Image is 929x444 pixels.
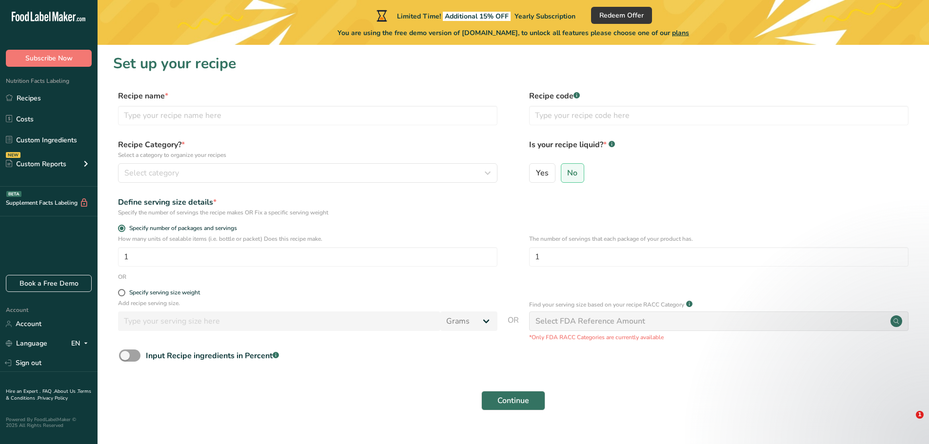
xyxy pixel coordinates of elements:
[118,90,497,102] label: Recipe name
[529,300,684,309] p: Find your serving size based on your recipe RACC Category
[118,196,497,208] div: Define serving size details
[118,139,497,159] label: Recipe Category?
[118,151,497,159] p: Select a category to organize your recipes
[508,314,519,342] span: OR
[42,388,54,395] a: FAQ .
[146,350,279,362] div: Input Recipe ingredients in Percent
[118,234,497,243] p: How many units of sealable items (i.e. bottle or packet) Does this recipe make.
[481,391,545,410] button: Continue
[896,411,919,434] iframe: Intercom live chat
[672,28,689,38] span: plans
[529,234,909,243] p: The number of servings that each package of your product has.
[118,299,497,308] p: Add recipe serving size.
[6,417,92,428] div: Powered By FoodLabelMaker © 2025 All Rights Reserved
[599,10,644,20] span: Redeem Offer
[443,12,511,21] span: Additional 15% OFF
[6,388,91,402] a: Terms & Conditions .
[535,315,645,327] div: Select FDA Reference Amount
[514,12,575,21] span: Yearly Subscription
[567,168,577,178] span: No
[71,338,92,349] div: EN
[536,168,549,178] span: Yes
[916,411,924,419] span: 1
[124,167,179,179] span: Select category
[6,191,21,197] div: BETA
[529,333,909,342] p: *Only FDA RACC Categories are currently available
[118,106,497,125] input: Type your recipe name here
[6,275,92,292] a: Book a Free Demo
[337,28,689,38] span: You are using the free demo version of [DOMAIN_NAME], to unlock all features please choose one of...
[25,53,73,63] span: Subscribe Now
[529,139,909,159] label: Is your recipe liquid?
[6,335,47,352] a: Language
[6,388,40,395] a: Hire an Expert .
[113,53,913,75] h1: Set up your recipe
[591,7,652,24] button: Redeem Offer
[125,225,237,232] span: Specify number of packages and servings
[118,163,497,183] button: Select category
[54,388,78,395] a: About Us .
[6,159,66,169] div: Custom Reports
[529,90,909,102] label: Recipe code
[529,106,909,125] input: Type your recipe code here
[38,395,68,402] a: Privacy Policy
[118,208,497,217] div: Specify the number of servings the recipe makes OR Fix a specific serving weight
[6,50,92,67] button: Subscribe Now
[375,10,575,21] div: Limited Time!
[129,289,200,296] div: Specify serving size weight
[6,152,20,158] div: NEW
[497,395,529,406] span: Continue
[118,272,126,281] div: OR
[118,311,440,331] input: Type your serving size here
